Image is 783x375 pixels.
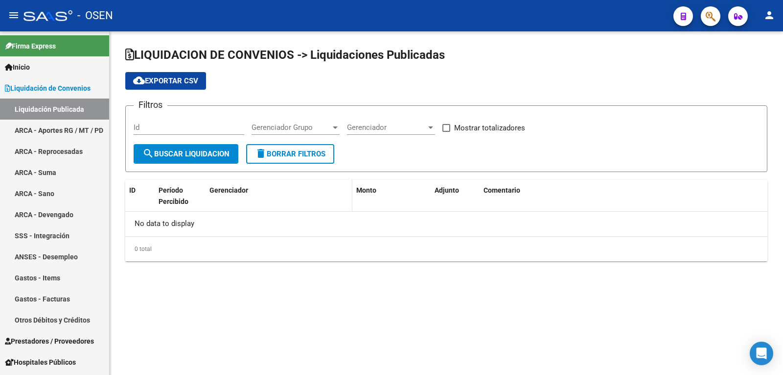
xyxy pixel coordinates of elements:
[142,148,154,159] mat-icon: search
[134,144,238,164] button: Buscar Liquidacion
[209,186,248,194] span: Gerenciador
[356,186,376,194] span: Monto
[255,148,267,159] mat-icon: delete
[159,186,188,205] span: Período Percibido
[125,180,155,223] datatable-header-cell: ID
[125,72,206,90] button: Exportar CSV
[246,144,334,164] button: Borrar Filtros
[142,150,230,158] span: Buscar Liquidacion
[133,76,198,85] span: Exportar CSV
[77,5,113,26] span: - OSEN
[5,62,30,73] span: Inicio
[252,123,331,132] span: Gerenciador Grupo
[5,336,94,347] span: Prestadores / Proveedores
[5,41,56,51] span: Firma Express
[480,180,767,223] datatable-header-cell: Comentario
[206,180,352,223] datatable-header-cell: Gerenciador
[484,186,520,194] span: Comentario
[431,180,480,223] datatable-header-cell: Adjunto
[129,186,136,194] span: ID
[750,342,773,365] div: Open Intercom Messenger
[125,212,767,236] div: No data to display
[5,357,76,368] span: Hospitales Públicos
[454,122,525,134] span: Mostrar totalizadores
[763,9,775,21] mat-icon: person
[435,186,459,194] span: Adjunto
[134,98,167,112] h3: Filtros
[133,75,145,86] mat-icon: cloud_download
[125,237,767,261] div: 0 total
[347,123,426,132] span: Gerenciador
[8,9,20,21] mat-icon: menu
[5,83,91,94] span: Liquidación de Convenios
[125,48,445,62] span: LIQUIDACION DE CONVENIOS -> Liquidaciones Publicadas
[155,180,191,223] datatable-header-cell: Período Percibido
[255,150,325,158] span: Borrar Filtros
[352,180,431,223] datatable-header-cell: Monto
